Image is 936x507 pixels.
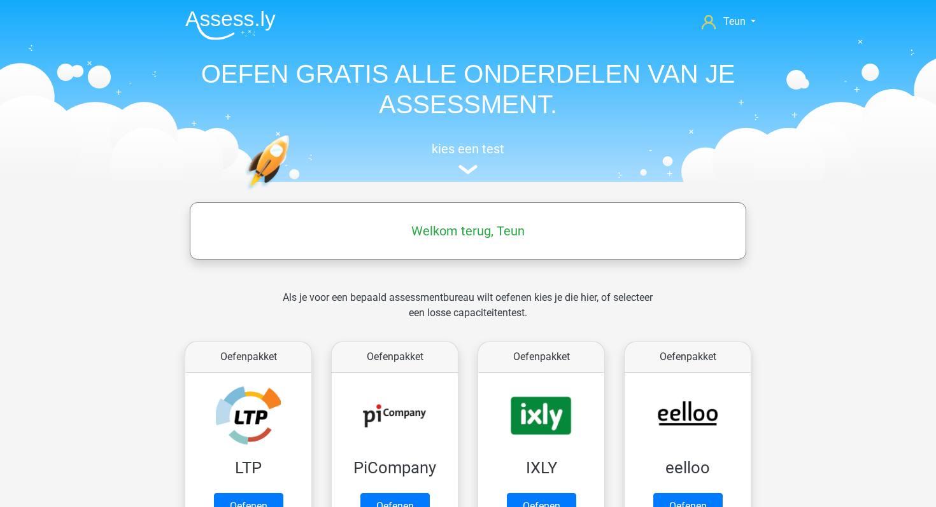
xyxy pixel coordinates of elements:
[697,14,761,29] a: Teun
[175,59,761,120] h1: OEFEN GRATIS ALLE ONDERDELEN VAN JE ASSESSMENT.
[196,223,740,239] h5: Welkom terug, Teun
[458,165,478,174] img: assessment
[185,10,276,40] img: Assessly
[175,141,761,156] h5: kies een test
[175,141,761,175] a: kies een test
[273,290,663,336] div: Als je voor een bepaald assessmentbureau wilt oefenen kies je die hier, of selecteer een losse ca...
[723,15,746,27] span: Teun
[245,135,339,250] img: oefenen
